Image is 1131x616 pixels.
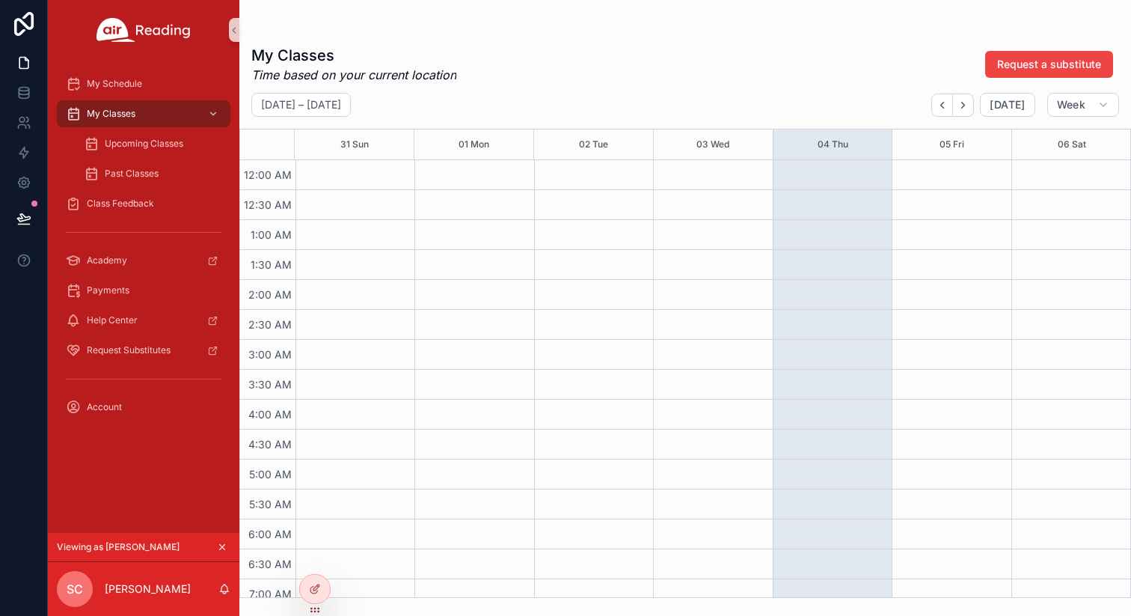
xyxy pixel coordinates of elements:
span: 1:30 AM [247,258,295,271]
span: 3:30 AM [245,378,295,391]
p: [PERSON_NAME] [105,582,191,597]
span: Week [1057,98,1085,112]
span: 4:30 AM [245,438,295,451]
span: Upcoming Classes [105,138,183,150]
span: My Classes [87,108,135,120]
a: Request Substitutes [57,337,230,364]
button: 02 Tue [579,129,608,159]
a: Payments [57,277,230,304]
button: 05 Fri [940,129,964,159]
span: Help Center [87,314,138,326]
button: 03 Wed [696,129,729,159]
a: Academy [57,247,230,274]
button: 04 Thu [818,129,848,159]
span: Payments [87,284,129,296]
span: 2:30 AM [245,318,295,331]
button: Next [953,94,974,117]
span: [DATE] [990,98,1025,112]
h2: [DATE] – [DATE] [261,97,341,112]
a: Help Center [57,307,230,334]
span: Academy [87,254,127,266]
button: 06 Sat [1058,129,1086,159]
span: 12:00 AM [240,168,295,181]
a: My Schedule [57,70,230,97]
span: Request a substitute [997,57,1101,72]
span: 4:00 AM [245,408,295,421]
span: My Schedule [87,78,142,90]
button: Request a substitute [985,51,1113,78]
span: Viewing as [PERSON_NAME] [57,541,180,553]
h1: My Classes [251,45,456,66]
img: App logo [96,18,191,42]
a: My Classes [57,100,230,127]
span: 6:30 AM [245,558,295,570]
span: 3:00 AM [245,348,295,361]
button: 31 Sun [340,129,369,159]
span: Request Substitutes [87,344,171,356]
a: Class Feedback [57,190,230,217]
button: [DATE] [980,93,1035,117]
span: Past Classes [105,168,159,180]
button: Week [1047,93,1119,117]
span: 2:00 AM [245,288,295,301]
span: 5:00 AM [245,468,295,481]
button: Back [931,94,953,117]
a: Upcoming Classes [75,130,230,157]
a: Account [57,394,230,421]
span: 5:30 AM [245,498,295,510]
em: Time based on your current location [251,66,456,84]
button: 01 Mon [459,129,489,159]
span: 12:30 AM [240,198,295,211]
a: Past Classes [75,160,230,187]
div: scrollable content [48,60,239,440]
span: Class Feedback [87,198,154,210]
span: 7:00 AM [245,588,295,600]
span: Account [87,401,122,413]
span: 1:00 AM [247,228,295,241]
span: SC [67,580,83,598]
span: 6:00 AM [245,528,295,540]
